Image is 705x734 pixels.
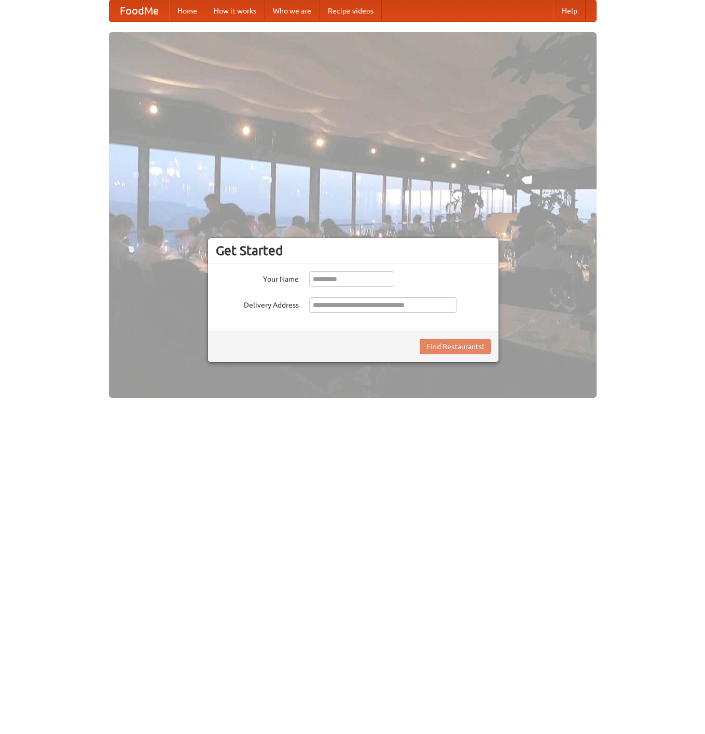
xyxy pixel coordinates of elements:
[265,1,320,21] a: Who we are
[320,1,382,21] a: Recipe videos
[216,243,491,258] h3: Get Started
[216,271,299,284] label: Your Name
[169,1,205,21] a: Home
[554,1,586,21] a: Help
[109,1,169,21] a: FoodMe
[420,339,491,354] button: Find Restaurants!
[205,1,265,21] a: How it works
[216,297,299,310] label: Delivery Address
